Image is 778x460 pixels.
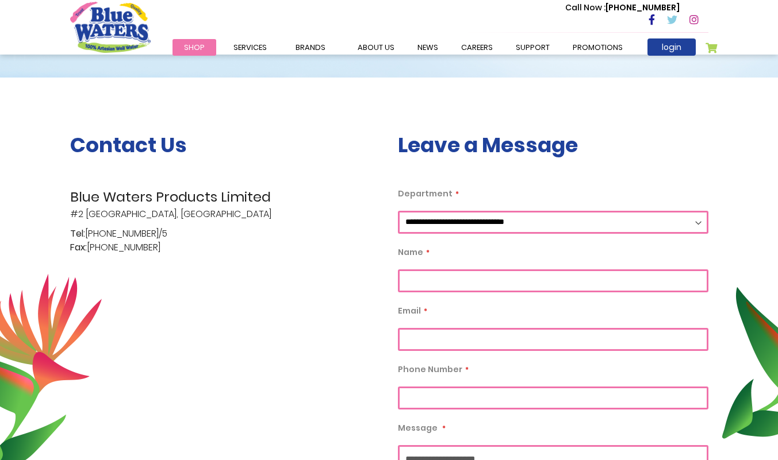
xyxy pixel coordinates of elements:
span: Tel: [70,227,85,241]
a: Promotions [561,39,634,56]
a: login [647,38,696,56]
span: Name [398,246,423,258]
h3: Contact Us [70,133,381,157]
span: Blue Waters Products Limited [70,187,381,207]
span: Department [398,188,453,199]
p: #2 [GEOGRAPHIC_DATA], [GEOGRAPHIC_DATA] [70,187,381,221]
a: careers [450,39,504,56]
span: Fax: [70,241,87,254]
span: Brands [296,42,325,53]
a: store logo [70,2,151,52]
p: [PHONE_NUMBER]/5 [PHONE_NUMBER] [70,227,381,254]
span: Shop [184,42,205,53]
span: Call Now : [565,2,605,13]
a: News [406,39,450,56]
span: Message [398,422,438,434]
h3: Leave a Message [398,133,708,157]
span: Email [398,305,421,316]
a: about us [346,39,406,56]
a: support [504,39,561,56]
span: Services [233,42,267,53]
span: Phone Number [398,364,462,375]
p: [PHONE_NUMBER] [565,2,680,14]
